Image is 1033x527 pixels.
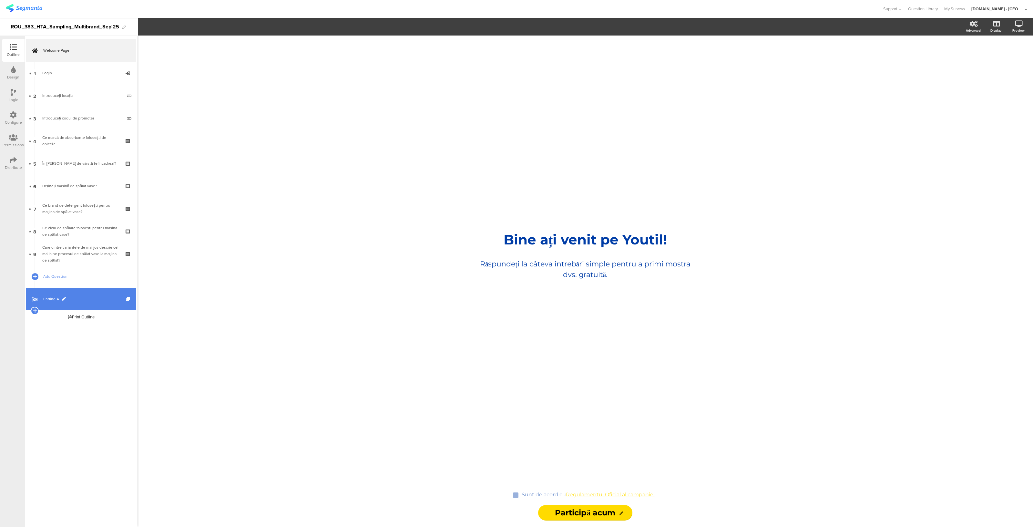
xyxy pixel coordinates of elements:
a: 3 Introduceți codul de promoter [26,107,136,129]
a: 9 Care dintre variantele de mai jos descrie cel mai bine procesul de spălat vase la mașina de spă... [26,243,136,265]
span: 4 [33,137,36,144]
div: Print Outline [68,314,95,320]
span: 5 [33,160,36,167]
a: 6 Dețineți mașină de spălat vase? [26,175,136,197]
div: Dețineți mașină de spălat vase? [42,183,119,189]
a: 4 Ce marcă de absorbante folosești de obicei? [26,129,136,152]
i: Duplicate [126,297,131,301]
a: 8 Ce ciclu de spălare folosești pentru mașina de spălat vase?​ [26,220,136,243]
a: 1 Login [26,62,136,84]
span: 3 [33,115,36,122]
a: Ending A [26,288,136,310]
a: 5 În [PERSON_NAME] de vârstă te încadrezi? [26,152,136,175]
span: Add Question [43,273,126,280]
div: În ce grupă de vârstă te încadrezi? [42,160,119,167]
div: Introduceți codul de promoter [42,115,122,121]
div: Outline [7,52,20,57]
span: 2 [33,92,36,99]
div: ROU_383_HTA_Sampling_Multibrand_Sep'25 [11,22,119,32]
span: 8 [33,228,36,235]
span: 6 [33,182,36,190]
span: 9 [33,250,36,257]
input: Start [538,505,633,521]
p: Sunt de acord cu [522,491,655,498]
span: 1 [34,69,36,77]
div: Ce marcă de absorbante folosești de obicei? [42,134,119,147]
div: Display [990,28,1001,33]
p: Răspundeți la câteva întrebări simple pentru a primi mostra dvs. gratuită. [472,259,698,280]
div: [DOMAIN_NAME] - [GEOGRAPHIC_DATA] [971,6,1023,12]
img: segmanta logo [6,4,42,12]
span: 7 [34,205,36,212]
span: Ending A [43,296,126,302]
div: Ce brand de detergent folosești pentru mașina de spălat vase? [42,202,119,215]
div: Ce ciclu de spălare folosești pentru mașina de spălat vase?​ [42,225,119,238]
div: Preview [1012,28,1025,33]
a: Regulamentul Oficial al campaniei [566,491,655,498]
div: Logic [9,97,18,103]
div: Advanced [966,28,981,33]
a: 7 Ce brand de detergent folosești pentru mașina de spălat vase? [26,197,136,220]
div: Care dintre variantele de mai jos descrie cel mai bine procesul de spălat vase la mașina de spălat? [42,244,119,263]
div: Login [42,70,119,76]
a: 2 Introduceți locația [26,84,136,107]
div: Distribute [5,165,22,170]
a: Welcome Page [26,39,136,62]
span: Support [883,6,897,12]
div: Configure [5,119,22,125]
span: Welcome Page [43,47,126,54]
p: Bine ați venit pe Youtil! [466,231,705,248]
div: Introduceți locația [42,92,122,99]
div: Design [7,74,19,80]
div: Permissions [3,142,24,148]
